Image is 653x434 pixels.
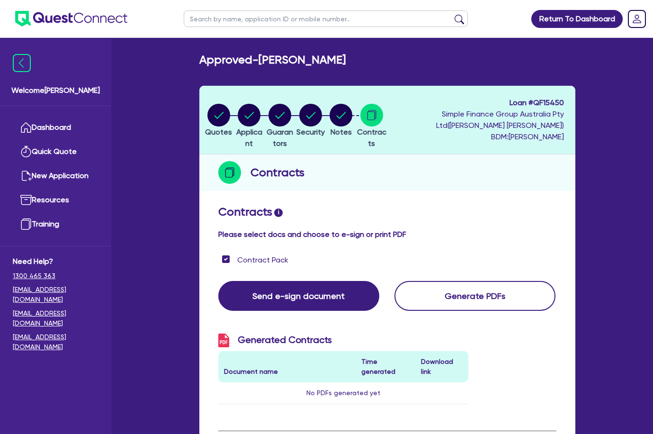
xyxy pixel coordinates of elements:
td: No PDFs generated yet [218,382,468,404]
span: Guarantors [267,127,293,148]
label: Contract Pack [237,254,288,266]
h2: Contracts [218,205,556,219]
h4: Please select docs and choose to e-sign or print PDF [218,230,556,239]
span: Welcome [PERSON_NAME] [11,85,100,96]
th: Document name [218,351,356,382]
button: Contracts [356,103,387,150]
span: Simple Finance Group Australia Pty Ltd ( [PERSON_NAME] [PERSON_NAME] ) [436,109,564,130]
img: quick-quote [20,146,32,157]
button: Guarantors [265,103,295,150]
a: New Application [13,164,98,188]
button: Applicant [234,103,265,150]
a: Resources [13,188,98,212]
a: [EMAIL_ADDRESS][DOMAIN_NAME] [13,308,98,328]
img: icon-pdf [218,334,229,347]
img: icon-menu-close [13,54,31,72]
img: new-application [20,170,32,181]
span: Notes [331,127,352,136]
a: Training [13,212,98,236]
span: Need Help? [13,256,98,267]
button: Notes [329,103,353,138]
img: resources [20,194,32,206]
h3: Generated Contracts [218,334,468,347]
img: step-icon [218,161,241,184]
button: Send e-sign document [218,281,379,311]
img: training [20,218,32,230]
img: quest-connect-logo-blue [15,11,127,27]
span: BDM: [PERSON_NAME] [389,131,564,143]
a: [EMAIL_ADDRESS][DOMAIN_NAME] [13,285,98,305]
th: Download link [415,351,468,382]
h2: Contracts [250,164,304,181]
span: Quotes [205,127,232,136]
a: [EMAIL_ADDRESS][DOMAIN_NAME] [13,332,98,352]
button: Generate PDFs [394,281,555,311]
span: Applicant [236,127,262,148]
tcxspan: Call 1300 465 363 via 3CX [13,272,55,280]
span: Contracts [357,127,386,148]
input: Search by name, application ID or mobile number... [184,10,468,27]
a: Dropdown toggle [625,7,649,31]
button: Security [296,103,325,138]
button: Quotes [205,103,233,138]
span: i [274,208,283,217]
span: Security [296,127,325,136]
a: Return To Dashboard [531,10,623,28]
a: Quick Quote [13,140,98,164]
a: Dashboard [13,116,98,140]
span: Loan # QF15450 [389,97,564,108]
h2: Approved - [PERSON_NAME] [199,53,346,67]
th: Time generated [356,351,415,382]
